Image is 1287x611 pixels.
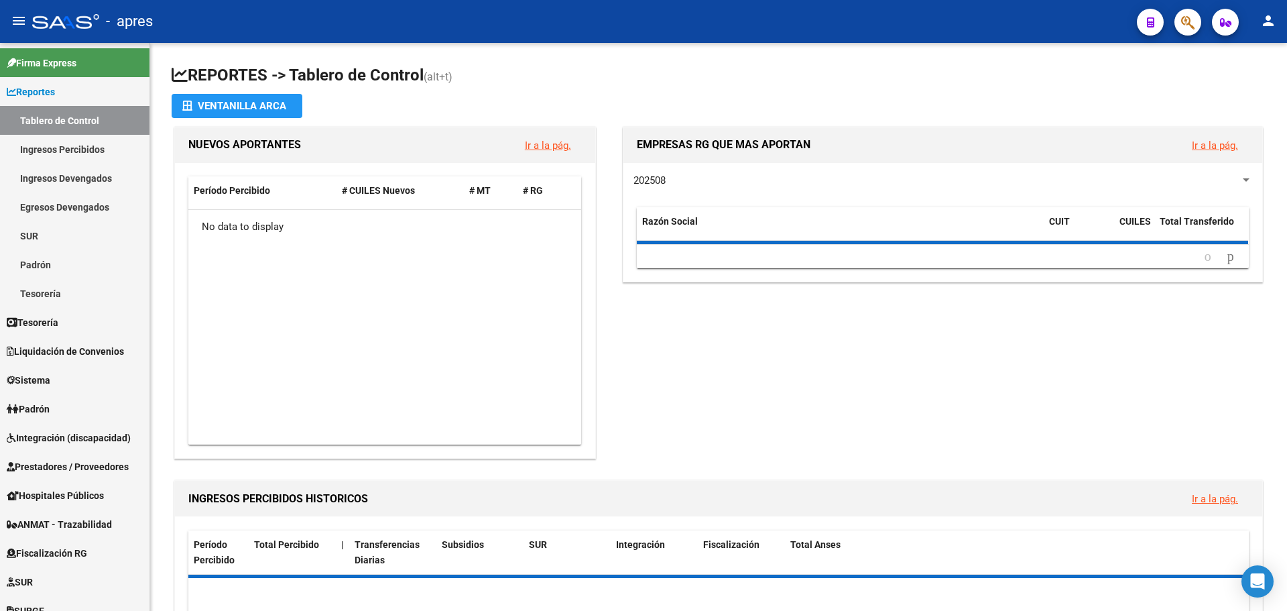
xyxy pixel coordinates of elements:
span: Tesorería [7,315,58,330]
a: Ir a la pág. [525,140,571,152]
span: # CUILES Nuevos [342,185,415,196]
span: ANMAT - Trazabilidad [7,517,112,532]
span: - apres [106,7,153,36]
span: INGRESOS PERCIBIDOS HISTORICOS [188,492,368,505]
datatable-header-cell: CUILES [1114,207,1154,252]
a: Ir a la pág. [1192,140,1238,152]
span: NUEVOS APORTANTES [188,138,301,151]
span: Total Percibido [254,539,319,550]
button: Ir a la pág. [1181,486,1249,511]
span: Reportes [7,85,55,99]
span: CUIT [1049,216,1070,227]
datatable-header-cell: Transferencias Diarias [349,531,436,575]
datatable-header-cell: SUR [524,531,611,575]
span: EMPRESAS RG QUE MAS APORTAN [637,138,810,151]
button: Ventanilla ARCA [172,94,302,118]
mat-icon: person [1260,13,1276,29]
datatable-header-cell: | [336,531,349,575]
datatable-header-cell: Total Transferido [1154,207,1248,252]
datatable-header-cell: Integración [611,531,698,575]
span: Fiscalización [703,539,759,550]
datatable-header-cell: Total Anses [785,531,1238,575]
a: go to previous page [1199,249,1217,264]
span: Hospitales Públicos [7,488,104,503]
h1: REPORTES -> Tablero de Control [172,64,1266,88]
span: Período Percibido [194,539,235,565]
span: Período Percibido [194,185,270,196]
span: Padrón [7,402,50,416]
span: Sistema [7,373,50,388]
span: Integración (discapacidad) [7,431,131,445]
button: Ir a la pág. [1181,133,1249,158]
span: Transferencias Diarias [355,539,420,565]
span: SUR [529,539,547,550]
span: Fiscalización RG [7,546,87,561]
a: Ir a la pág. [1192,493,1238,505]
span: CUILES [1119,216,1151,227]
span: SUR [7,575,33,590]
span: # RG [523,185,543,196]
datatable-header-cell: # MT [464,176,517,205]
span: (alt+t) [424,70,452,83]
span: Prestadores / Proveedores [7,459,129,474]
datatable-header-cell: Subsidios [436,531,524,575]
mat-icon: menu [11,13,27,29]
datatable-header-cell: Total Percibido [249,531,336,575]
datatable-header-cell: Fiscalización [698,531,785,575]
span: Firma Express [7,56,76,70]
div: Open Intercom Messenger [1241,565,1274,598]
datatable-header-cell: # RG [517,176,571,205]
span: 202508 [633,174,666,186]
div: Ventanilla ARCA [182,94,292,118]
span: Liquidación de Convenios [7,344,124,359]
button: Ir a la pág. [514,133,582,158]
span: Razón Social [642,216,698,227]
datatable-header-cell: # CUILES Nuevos [336,176,465,205]
span: Total Anses [790,539,841,550]
a: go to next page [1221,249,1240,264]
span: Integración [616,539,665,550]
datatable-header-cell: Razón Social [637,207,1044,252]
span: Subsidios [442,539,484,550]
datatable-header-cell: Período Percibido [188,176,336,205]
datatable-header-cell: Período Percibido [188,531,249,575]
span: Total Transferido [1160,216,1234,227]
span: # MT [469,185,491,196]
datatable-header-cell: CUIT [1044,207,1114,252]
div: No data to display [188,210,581,243]
span: | [341,539,344,550]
